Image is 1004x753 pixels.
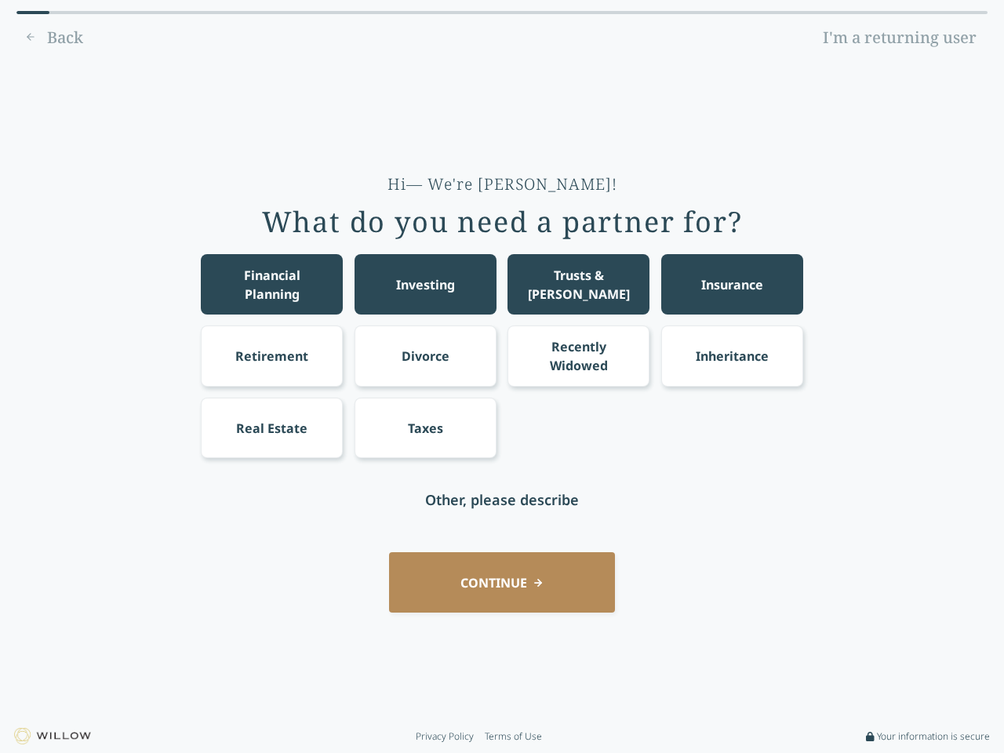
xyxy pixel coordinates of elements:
[16,11,49,14] div: 0% complete
[389,552,615,613] button: CONTINUE
[485,730,542,743] a: Terms of Use
[408,419,443,438] div: Taxes
[402,347,449,366] div: Divorce
[425,489,579,511] div: Other, please describe
[14,728,91,744] img: Willow logo
[236,419,307,438] div: Real Estate
[812,25,988,50] a: I'm a returning user
[396,275,455,294] div: Investing
[701,275,763,294] div: Insurance
[696,347,769,366] div: Inheritance
[387,173,617,195] div: Hi— We're [PERSON_NAME]!
[877,730,990,743] span: Your information is secure
[216,266,329,304] div: Financial Planning
[522,266,635,304] div: Trusts & [PERSON_NAME]
[416,730,474,743] a: Privacy Policy
[522,337,635,375] div: Recently Widowed
[262,206,743,238] div: What do you need a partner for?
[235,347,308,366] div: Retirement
